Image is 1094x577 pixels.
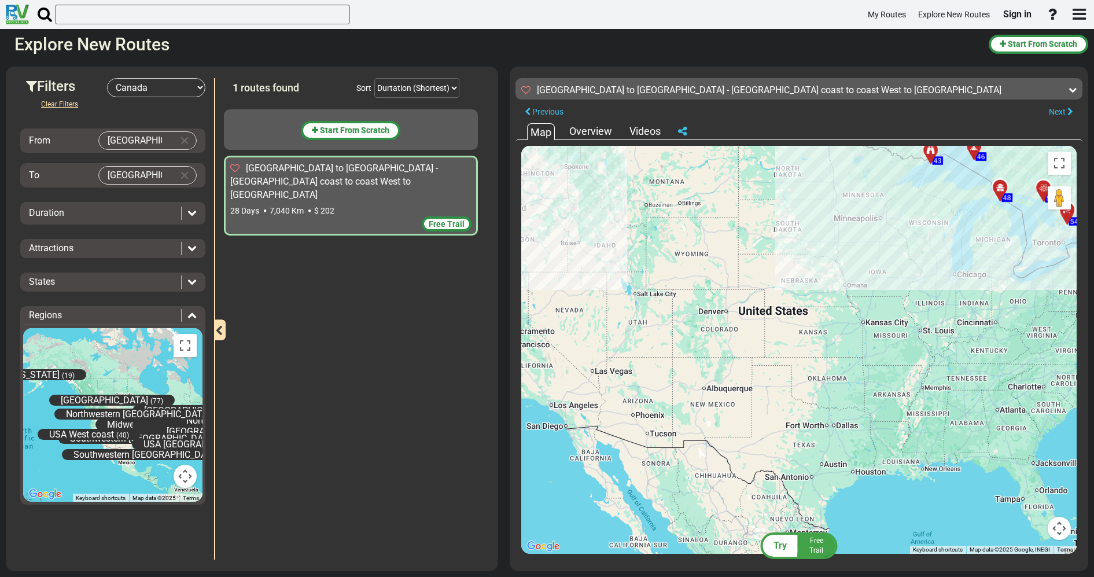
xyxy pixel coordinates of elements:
span: Free Trail [429,219,465,229]
button: Try FreeTrail [757,532,841,560]
img: Google [524,539,562,554]
span: USA West coast [49,429,114,440]
span: Map data ©2025 [132,495,176,501]
span: Next [1049,107,1066,116]
span: 1 [233,82,238,94]
span: Duration [29,207,64,218]
span: Map data ©2025 Google, INEGI [970,546,1050,553]
button: Start From Scratch [989,35,1088,54]
span: [GEOGRAPHIC_DATA] [61,395,148,406]
span: Free Trail [809,536,823,554]
span: 7,040 Km [270,206,304,215]
button: Map camera controls [174,465,197,488]
input: Select [99,167,173,184]
h3: Filters [26,79,107,94]
span: From [29,135,50,146]
span: States [29,276,55,287]
span: Start From Scratch [1008,39,1077,49]
button: Keyboard shortcuts [913,546,963,554]
a: Open this area in Google Maps (opens a new window) [26,487,64,502]
div: Attractions [23,242,202,255]
span: Northwestern [GEOGRAPHIC_DATA] [66,409,210,420]
span: $ 202 [314,206,334,215]
span: Start From Scratch [320,126,389,135]
img: RvPlanetLogo.png [6,5,29,24]
span: 46 [977,153,985,161]
button: Next [1040,104,1082,120]
button: Drag Pegman onto the map to open Street View [1048,186,1071,210]
span: 28 Days [230,206,259,215]
button: Previous [515,104,573,120]
span: 43 [934,157,942,165]
span: (19) [62,372,75,380]
img: Google [26,487,64,502]
sapn: [GEOGRAPHIC_DATA] to [GEOGRAPHIC_DATA] - [GEOGRAPHIC_DATA] coast to coast West to [GEOGRAPHIC_DATA] [537,84,1001,95]
div: [GEOGRAPHIC_DATA] to [GEOGRAPHIC_DATA] - [GEOGRAPHIC_DATA] coast to coast West to [GEOGRAPHIC_DAT... [224,156,478,236]
span: Try [773,540,787,551]
a: Explore New Routes [913,3,995,26]
button: Toggle fullscreen view [1048,152,1071,175]
span: Attractions [29,242,73,253]
span: 54 [1070,218,1078,226]
h2: Explore New Routes [14,35,980,54]
span: To [29,170,39,181]
div: States [23,275,202,289]
button: Start From Scratch [301,121,400,140]
a: My Routes [863,3,911,26]
span: [US_STATE] [12,369,60,380]
div: Sort [356,82,371,94]
span: Regions [29,310,62,321]
button: Clear Input [176,167,193,184]
span: Explore New Routes [918,10,990,19]
span: (40) [116,431,129,439]
span: USA [GEOGRAPHIC_DATA] [143,439,251,450]
a: Terms (opens in new tab) [1057,546,1073,553]
span: 48 [1003,194,1011,202]
button: Clear Filters [32,97,87,111]
span: My Routes [868,10,906,19]
div: Free Trail [422,216,472,231]
span: Southwestern [GEOGRAPHIC_DATA] [73,449,219,460]
div: Overview [566,124,615,139]
div: Regions [23,309,202,322]
span: routes found [241,82,299,94]
div: Videos [627,124,664,139]
div: Map [527,123,555,140]
a: Terms (opens in new tab) [183,495,199,501]
span: (77) [150,397,163,405]
span: Previous [532,107,563,116]
button: Toggle fullscreen view [174,334,197,357]
span: Sign in [1003,9,1032,20]
a: Open this area in Google Maps (opens a new window) [524,539,562,554]
span: [GEOGRAPHIC_DATA] to [GEOGRAPHIC_DATA] - [GEOGRAPHIC_DATA] coast to coast West to [GEOGRAPHIC_DATA] [230,163,438,200]
button: Clear Input [176,132,193,149]
input: Select [99,132,173,149]
div: Duration [23,207,202,220]
button: Map camera controls [1048,517,1071,540]
button: Keyboard shortcuts [76,494,126,502]
a: Sign in [998,2,1037,27]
